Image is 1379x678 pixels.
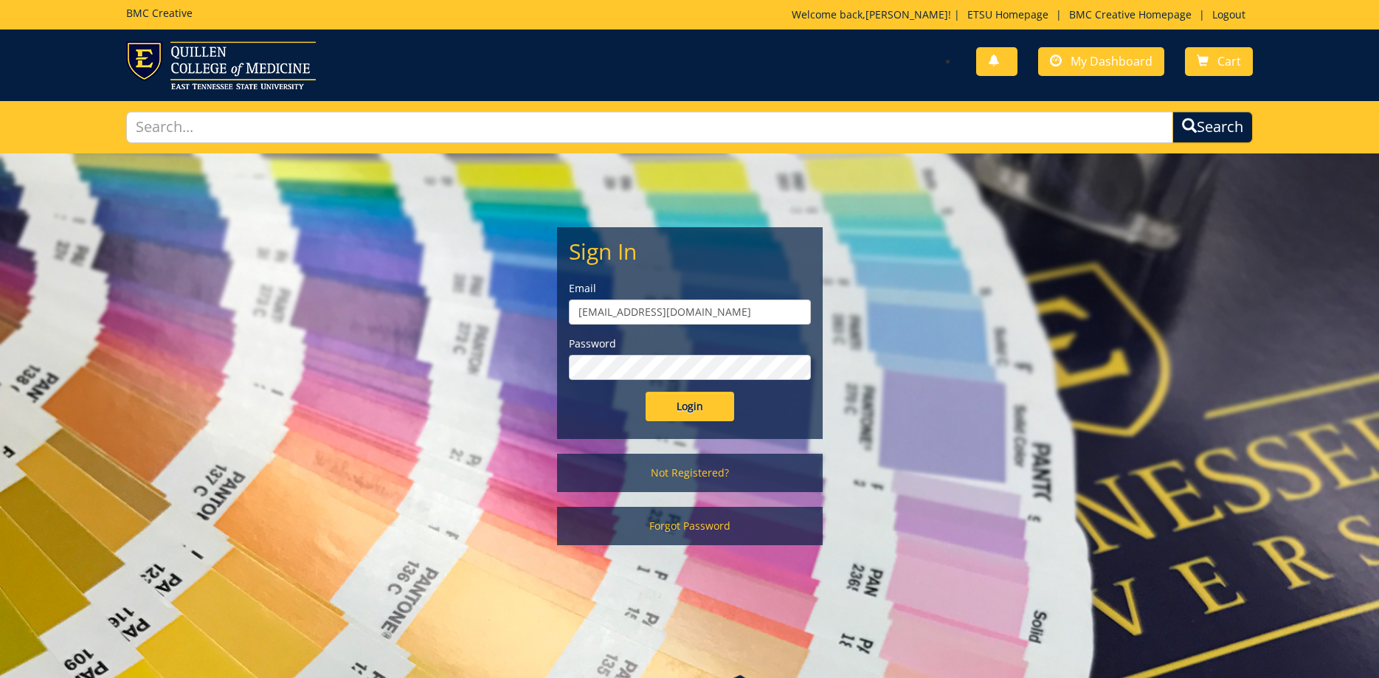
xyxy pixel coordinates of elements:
[960,7,1056,21] a: ETSU Homepage
[865,7,948,21] a: [PERSON_NAME]
[1071,53,1152,69] span: My Dashboard
[569,239,811,263] h2: Sign In
[126,7,193,18] h5: BMC Creative
[646,392,734,421] input: Login
[569,336,811,351] label: Password
[557,454,823,492] a: Not Registered?
[1038,47,1164,76] a: My Dashboard
[1062,7,1199,21] a: BMC Creative Homepage
[126,111,1174,143] input: Search...
[557,507,823,545] a: Forgot Password
[1172,111,1253,143] button: Search
[126,41,316,89] img: ETSU logo
[1217,53,1241,69] span: Cart
[569,281,811,296] label: Email
[1185,47,1253,76] a: Cart
[792,7,1253,22] p: Welcome back, ! | | |
[1205,7,1253,21] a: Logout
